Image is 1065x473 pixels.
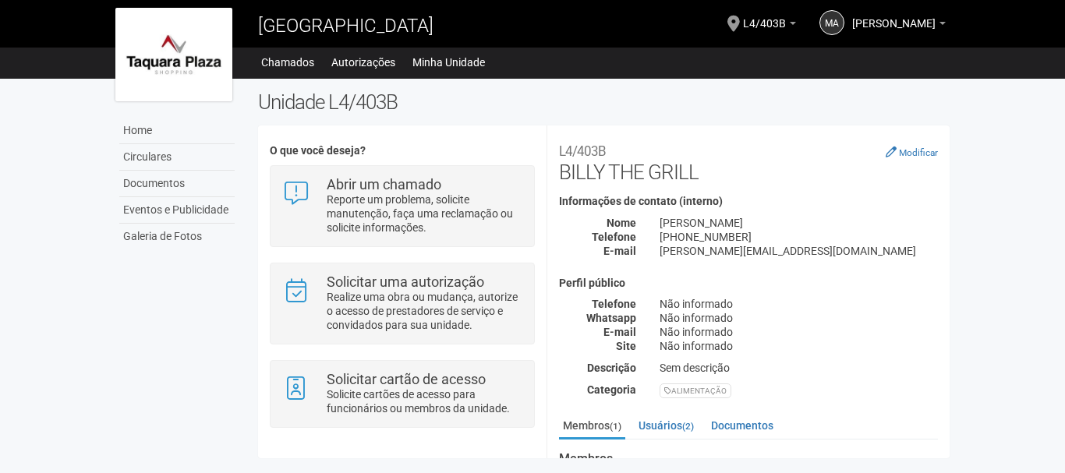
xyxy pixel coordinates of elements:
[412,51,485,73] a: Minha Unidade
[327,192,522,235] p: Reporte um problema, solicite manutenção, faça uma reclamação ou solicite informações.
[282,275,522,332] a: Solicitar uma autorização Realize uma obra ou mudança, autorize o acesso de prestadores de serviç...
[282,178,522,235] a: Abrir um chamado Reporte um problema, solicite manutenção, faça uma reclamação ou solicite inform...
[119,118,235,144] a: Home
[592,298,636,310] strong: Telefone
[899,147,938,158] small: Modificar
[115,8,232,101] img: logo.jpg
[635,414,698,437] a: Usuários(2)
[648,311,950,325] div: Não informado
[648,297,950,311] div: Não informado
[559,196,938,207] h4: Informações de contato (interno)
[660,383,731,398] div: ALIMENTAÇÃO
[331,51,395,73] a: Autorizações
[648,230,950,244] div: [PHONE_NUMBER]
[707,414,777,437] a: Documentos
[648,325,950,339] div: Não informado
[119,144,235,171] a: Circulares
[270,145,534,157] h4: O que você deseja?
[559,452,938,466] strong: Membros
[616,340,636,352] strong: Site
[743,2,786,30] span: L4/403B
[119,224,235,249] a: Galeria de Fotos
[559,143,606,159] small: L4/403B
[743,19,796,32] a: L4/403B
[119,197,235,224] a: Eventos e Publicidade
[607,217,636,229] strong: Nome
[610,421,621,432] small: (1)
[648,216,950,230] div: [PERSON_NAME]
[559,137,938,184] h2: BILLY THE GRILL
[819,10,844,35] a: MA
[258,90,950,114] h2: Unidade L4/403B
[119,171,235,197] a: Documentos
[282,372,522,415] a: Solicitar cartão de acesso Solicite cartões de acesso para funcionários ou membros da unidade.
[852,19,946,32] a: [PERSON_NAME]
[261,51,314,73] a: Chamados
[327,274,484,290] strong: Solicitar uma autorização
[592,231,636,243] strong: Telefone
[603,326,636,338] strong: E-mail
[587,383,636,396] strong: Categoria
[648,339,950,353] div: Não informado
[559,277,938,289] h4: Perfil público
[327,387,522,415] p: Solicite cartões de acesso para funcionários ou membros da unidade.
[603,245,636,257] strong: E-mail
[258,15,433,37] span: [GEOGRAPHIC_DATA]
[586,312,636,324] strong: Whatsapp
[559,414,625,439] a: Membros(1)
[682,421,694,432] small: (2)
[648,244,950,258] div: [PERSON_NAME][EMAIL_ADDRESS][DOMAIN_NAME]
[648,361,950,375] div: Sem descrição
[886,146,938,158] a: Modificar
[327,371,486,387] strong: Solicitar cartão de acesso
[587,362,636,374] strong: Descrição
[327,176,441,192] strong: Abrir um chamado
[852,2,936,30] span: Marcos André Pereira Silva
[327,290,522,332] p: Realize uma obra ou mudança, autorize o acesso de prestadores de serviço e convidados para sua un...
